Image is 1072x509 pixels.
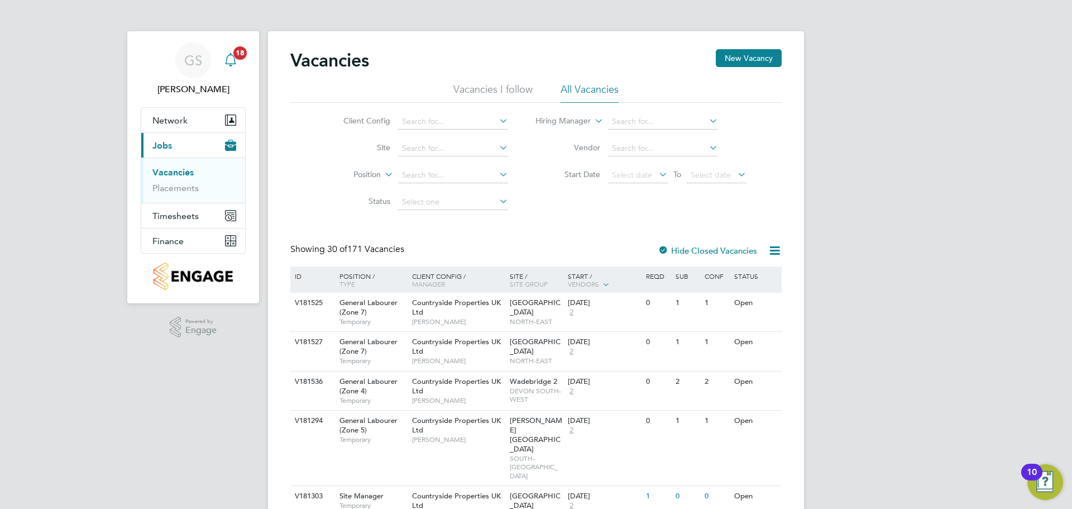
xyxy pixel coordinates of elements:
[510,454,563,481] span: SOUTH-[GEOGRAPHIC_DATA]
[152,236,184,246] span: Finance
[152,140,172,151] span: Jobs
[398,114,508,130] input: Search for...
[643,372,672,392] div: 0
[731,486,780,507] div: Open
[141,203,245,228] button: Timesheets
[568,337,640,347] div: [DATE]
[398,141,508,156] input: Search for...
[568,308,575,317] span: 2
[568,377,640,387] div: [DATE]
[510,337,561,356] span: [GEOGRAPHIC_DATA]
[141,42,246,96] a: GS[PERSON_NAME]
[673,486,702,507] div: 0
[643,411,672,431] div: 0
[339,337,398,356] span: General Labourer (Zone 7)
[510,377,557,386] span: Wadebridge 2
[568,298,640,308] div: [DATE]
[152,115,188,126] span: Network
[339,317,406,326] span: Temporary
[568,347,575,356] span: 2
[152,167,194,178] a: Vacancies
[691,170,731,180] span: Select date
[731,332,780,353] div: Open
[510,356,563,365] span: NORTH-EAST
[510,416,562,454] span: [PERSON_NAME][GEOGRAPHIC_DATA]
[292,411,331,431] div: V181294
[612,170,652,180] span: Select date
[643,486,672,507] div: 1
[326,116,390,126] label: Client Config
[152,211,199,221] span: Timesheets
[527,116,591,127] label: Hiring Manager
[412,396,504,405] span: [PERSON_NAME]
[702,267,731,286] div: Conf
[565,267,643,294] div: Start /
[141,83,246,96] span: Gurraj Singh
[608,141,718,156] input: Search for...
[290,244,406,255] div: Showing
[507,267,566,293] div: Site /
[339,279,355,288] span: Type
[185,317,217,326] span: Powered by
[702,486,731,507] div: 0
[643,332,672,353] div: 0
[673,267,702,286] div: Sub
[510,387,563,404] span: DEVON SOUTH-WEST
[702,293,731,313] div: 1
[702,411,731,431] div: 1
[327,244,347,255] span: 30 of
[141,229,245,253] button: Finance
[398,168,508,183] input: Search for...
[1027,464,1063,500] button: Open Resource Center, 10 new notifications
[412,435,504,444] span: [PERSON_NAME]
[568,279,599,288] span: Vendors
[673,293,702,313] div: 1
[412,416,501,435] span: Countryside Properties UK Ltd
[398,194,508,210] input: Select one
[716,49,782,67] button: New Vacancy
[568,492,640,501] div: [DATE]
[339,491,384,501] span: Site Manager
[412,356,504,365] span: [PERSON_NAME]
[731,372,780,392] div: Open
[510,317,563,326] span: NORTH-EAST
[154,263,232,290] img: countryside-properties-logo-retina.png
[339,298,398,317] span: General Labourer (Zone 7)
[673,411,702,431] div: 1
[170,317,217,338] a: Powered byEngage
[141,263,246,290] a: Go to home page
[339,377,398,396] span: General Labourer (Zone 4)
[233,46,247,60] span: 18
[339,356,406,365] span: Temporary
[731,411,780,431] div: Open
[326,196,390,206] label: Status
[643,267,672,286] div: Reqd
[568,387,575,396] span: 2
[339,416,398,435] span: General Labourer (Zone 5)
[326,142,390,153] label: Site
[317,169,381,180] label: Position
[536,169,600,179] label: Start Date
[152,183,199,193] a: Placements
[510,298,561,317] span: [GEOGRAPHIC_DATA]
[643,293,672,313] div: 0
[1027,472,1037,487] div: 10
[670,167,685,182] span: To
[331,267,409,293] div: Position /
[141,133,245,158] button: Jobs
[412,317,504,326] span: [PERSON_NAME]
[731,293,780,313] div: Open
[731,267,780,286] div: Status
[673,332,702,353] div: 1
[339,435,406,444] span: Temporary
[219,42,242,78] a: 18
[292,332,331,353] div: V181527
[292,267,331,286] div: ID
[184,53,202,68] span: GS
[292,293,331,313] div: V181525
[608,114,718,130] input: Search for...
[339,396,406,405] span: Temporary
[453,83,533,103] li: Vacancies I follow
[412,298,501,317] span: Countryside Properties UK Ltd
[292,486,331,507] div: V181303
